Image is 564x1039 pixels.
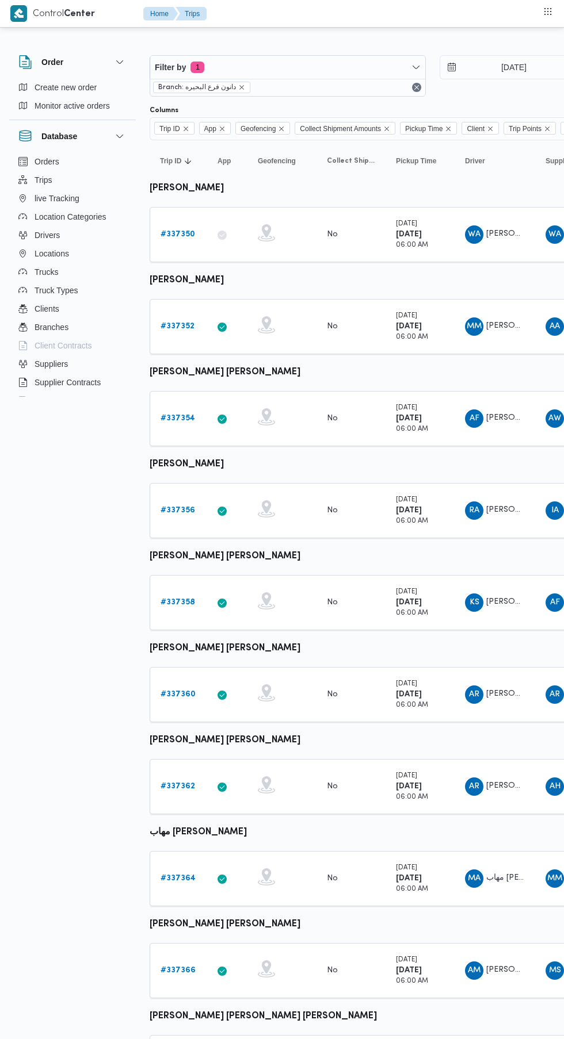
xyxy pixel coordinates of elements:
[396,681,417,687] small: [DATE]
[161,875,196,882] b: # 337364
[161,504,195,517] a: #337356
[396,589,417,595] small: [DATE]
[10,5,27,22] img: X8yXhbKr1z7QwAAAABJRU5ErkJggg==
[35,320,68,334] span: Branches
[219,125,226,132] button: Remove App from selection in this group
[465,156,485,166] span: Driver
[184,156,193,166] svg: Sorted in descending order
[396,323,422,330] b: [DATE]
[14,281,131,300] button: Truck Types
[14,152,131,171] button: Orders
[158,82,236,93] span: Branch: دانون فرع البحيره
[470,593,479,612] span: KS
[258,156,296,166] span: Geofencing
[486,322,552,329] span: [PERSON_NAME]
[150,1012,377,1021] b: [PERSON_NAME] [PERSON_NAME] [PERSON_NAME]
[327,321,338,332] div: No
[161,691,196,698] b: # 337360
[35,283,78,297] span: Truck Types
[467,122,485,135] span: Client
[396,865,417,871] small: [DATE]
[182,125,189,132] button: Remove Trip ID from selection in this group
[295,122,395,135] span: Collect Shipment Amounts
[35,210,106,224] span: Location Categories
[327,781,338,792] div: No
[161,780,195,793] a: #337362
[150,106,178,115] label: Columns
[150,644,300,653] b: [PERSON_NAME] [PERSON_NAME]
[396,875,422,882] b: [DATE]
[465,225,483,244] div: Wlaid Ahmad Mahmood Alamsairi
[204,122,216,135] span: App
[35,155,59,168] span: Orders
[161,599,195,606] b: # 337358
[327,965,338,976] div: No
[469,777,479,796] span: AR
[155,60,186,74] span: Filter by
[150,368,300,377] b: [PERSON_NAME] [PERSON_NAME]
[14,78,131,97] button: Create new order
[396,405,417,411] small: [DATE]
[35,357,68,371] span: Suppliers
[9,152,136,401] div: Database
[18,129,127,143] button: Database
[396,599,422,606] b: [DATE]
[14,336,131,355] button: Client Contracts
[150,736,300,745] b: [PERSON_NAME] [PERSON_NAME]
[35,375,101,389] span: Supplier Contracts
[14,392,131,410] button: Devices
[396,507,422,514] b: [DATE]
[35,394,63,408] span: Devices
[546,869,564,888] div: Msaad Muhammad Athman Ahmad
[551,501,559,520] span: IA
[213,152,242,170] button: App
[150,828,247,837] b: مهاب [PERSON_NAME]
[396,497,417,503] small: [DATE]
[14,189,131,208] button: live Tracking
[35,228,60,242] span: Drivers
[465,777,483,796] div: Abadaljlail Rad Muhammad Abadalsalhain
[396,334,428,340] small: 06:00 AM
[235,122,290,135] span: Geofencing
[460,152,529,170] button: Driver
[546,777,564,796] div: Ahmad Husam Aldin Saaid Ahmad
[396,221,417,227] small: [DATE]
[161,688,196,701] a: #337360
[327,873,338,884] div: No
[64,10,95,18] b: Center
[550,685,560,704] span: AR
[160,156,181,166] span: Trip ID; Sorted in descending order
[161,231,195,238] b: # 337350
[544,125,551,132] button: Remove Trip Points from selection in this group
[396,313,417,319] small: [DATE]
[549,961,561,980] span: MS
[14,244,131,263] button: Locations
[546,409,564,428] div: Amaro Whaid Aataiah Jab Allah
[396,156,436,166] span: Pickup Time
[150,460,224,469] b: [PERSON_NAME]
[14,171,131,189] button: Trips
[487,125,494,132] button: Remove Client from selection in this group
[550,593,560,612] span: AF
[550,777,561,796] span: AH
[161,872,196,885] a: #337364
[550,317,560,336] span: AA
[396,231,422,238] b: [DATE]
[546,225,564,244] div: Wlaid Ahmad Mahmood Alamsairi
[300,122,381,135] span: Collect Shipment Amounts
[548,225,561,244] span: WA
[18,55,127,69] button: Order
[150,920,300,929] b: [PERSON_NAME] [PERSON_NAME]
[161,507,195,514] b: # 337356
[327,229,338,240] div: No
[546,593,564,612] div: Ahmad Faroq Ahmad Jab Allah
[14,318,131,336] button: Branches
[155,152,201,170] button: Trip IDSorted in descending order
[161,783,195,790] b: # 337362
[241,122,276,135] span: Geofencing
[278,125,285,132] button: Remove Geofencing from selection in this group
[35,302,59,316] span: Clients
[509,122,542,135] span: Trip Points
[161,967,196,974] b: # 337366
[14,300,131,318] button: Clients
